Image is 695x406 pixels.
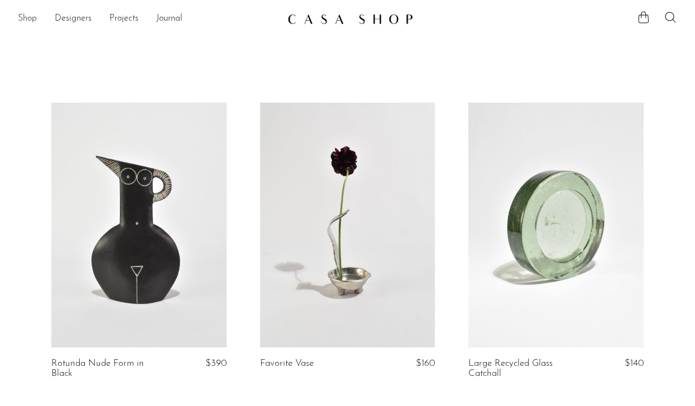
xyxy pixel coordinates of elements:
span: $390 [205,359,227,368]
a: Rotunda Nude Form in Black [51,359,167,379]
a: Favorite Vase [260,359,314,369]
span: $140 [625,359,644,368]
a: Shop [18,12,37,26]
a: Designers [55,12,92,26]
span: $160 [416,359,435,368]
ul: NEW HEADER MENU [18,9,279,28]
a: Journal [156,12,183,26]
a: Projects [109,12,138,26]
a: Large Recycled Glass Catchall [468,359,584,379]
nav: Desktop navigation [18,9,279,28]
